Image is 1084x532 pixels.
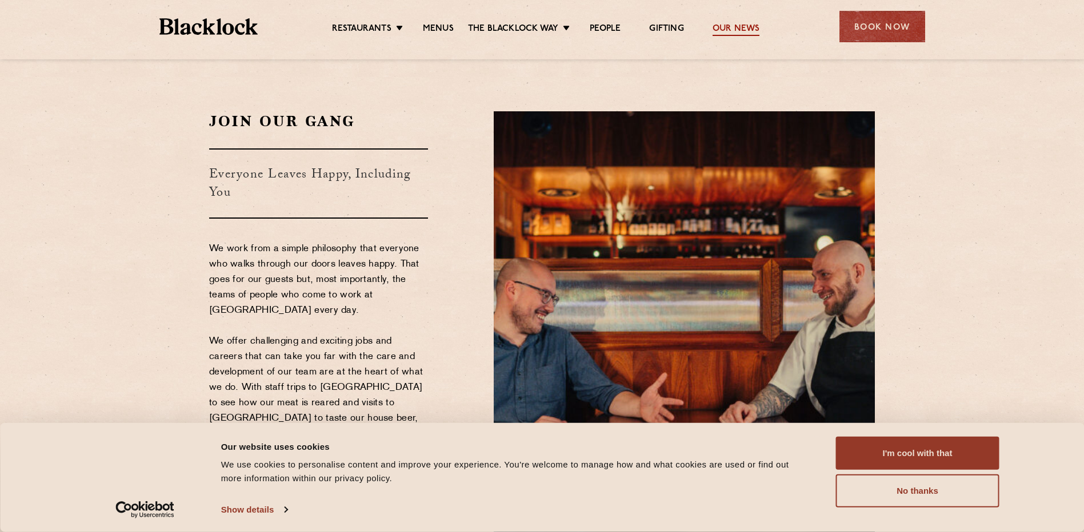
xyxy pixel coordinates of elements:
div: Our website uses cookies [221,440,810,453]
h3: Everyone Leaves Happy, Including You [209,148,428,219]
a: People [590,23,621,36]
a: Usercentrics Cookiebot - opens in a new window [95,501,195,518]
button: I'm cool with that [836,437,999,470]
button: No thanks [836,474,999,507]
h2: Join Our Gang [209,111,428,131]
a: Gifting [649,23,683,36]
img: BL_Textured_Logo-footer-cropped.svg [159,18,258,35]
a: Our News [713,23,760,36]
a: Menus [423,23,454,36]
div: We use cookies to personalise content and improve your experience. You're welcome to manage how a... [221,458,810,485]
a: Show details [221,501,287,518]
div: Book Now [839,11,925,42]
a: The Blacklock Way [468,23,558,36]
a: Restaurants [332,23,391,36]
